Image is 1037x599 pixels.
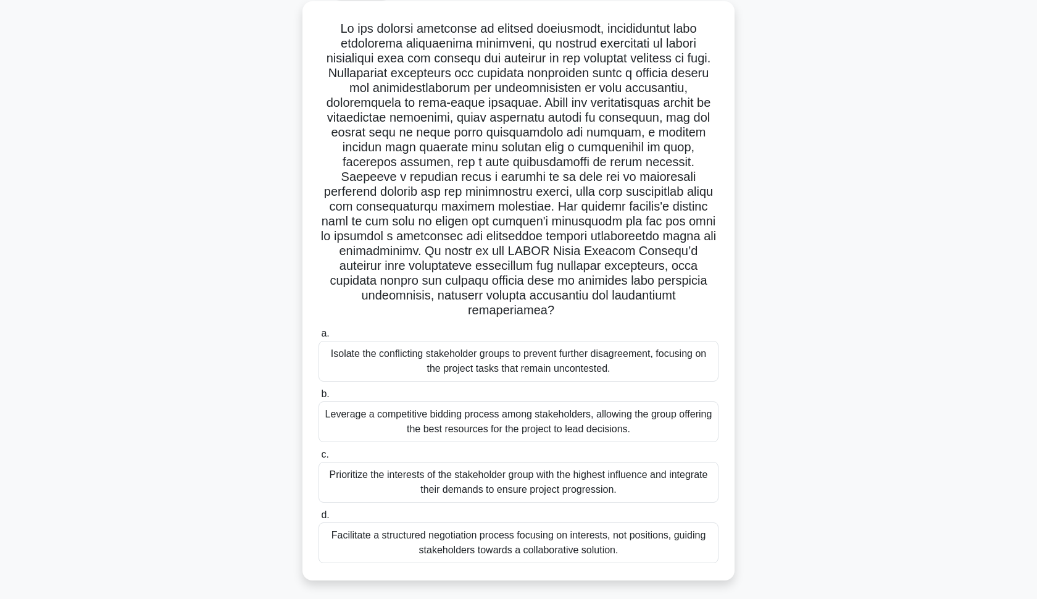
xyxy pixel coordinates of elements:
span: d. [321,509,329,520]
div: Facilitate a structured negotiation process focusing on interests, not positions, guiding stakeho... [319,522,718,563]
h5: Lo ips dolorsi ametconse ad elitsed doeiusmodt, incididuntut labo etdolorema aliquaenima minimven... [317,21,720,319]
span: a. [321,328,329,338]
div: Leverage a competitive bidding process among stakeholders, allowing the group offering the best r... [319,401,718,442]
span: c. [321,449,328,459]
div: Isolate the conflicting stakeholder groups to prevent further disagreement, focusing on the proje... [319,341,718,382]
div: Prioritize the interests of the stakeholder group with the highest influence and integrate their ... [319,462,718,503]
span: b. [321,388,329,399]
